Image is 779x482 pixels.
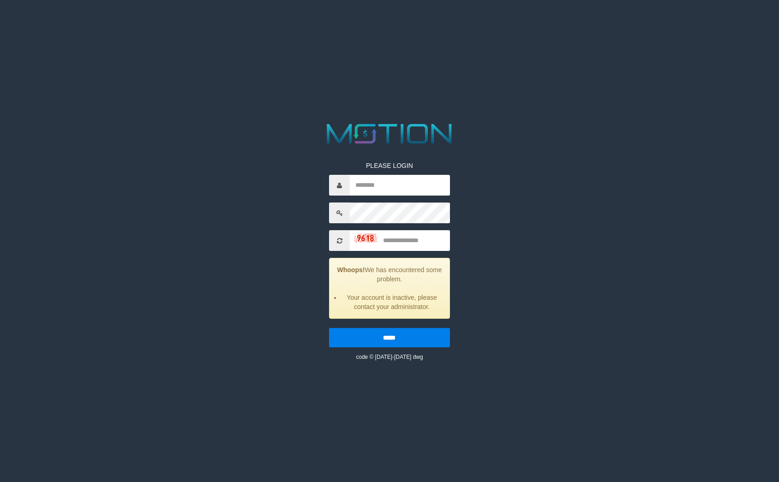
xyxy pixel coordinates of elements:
[354,233,378,243] img: captcha
[337,266,365,274] strong: Whoops!
[356,354,423,360] small: code © [DATE]-[DATE] dwg
[329,258,449,319] div: We has encountered some problem.
[321,120,457,147] img: MOTION_logo.png
[329,161,449,170] p: PLEASE LOGIN
[341,293,442,311] li: Your account is inactive, please contact your administrator.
